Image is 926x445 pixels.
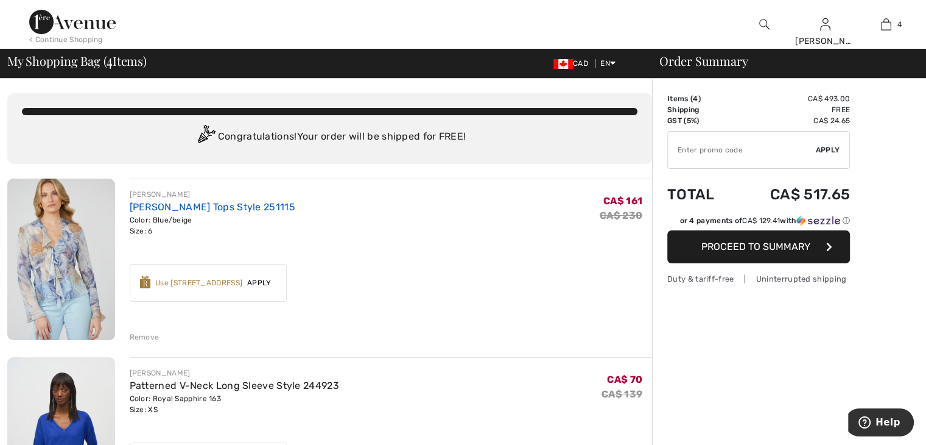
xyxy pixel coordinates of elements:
div: Remove [130,332,160,343]
img: Canadian Dollar [553,59,573,69]
div: or 4 payments ofCA$ 129.41withSezzle Click to learn more about Sezzle [667,215,850,230]
div: Color: Royal Sapphire 163 Size: XS [130,393,339,415]
iframe: Opens a widget where you can find more information [848,408,914,439]
span: 4 [107,52,113,68]
td: Total [667,174,735,215]
img: Reward-Logo.svg [140,276,151,288]
span: Proceed to Summary [701,241,810,252]
span: 4 [693,94,698,103]
a: Patterned V-Neck Long Sleeve Style 244923 [130,380,339,391]
span: CAD [553,59,593,68]
img: Frank Lyman Tops Style 251115 [7,179,115,340]
td: Shipping [667,104,735,115]
span: CA$ 129.41 [742,216,780,225]
span: CA$ 70 [607,374,642,385]
td: Items ( ) [667,93,735,104]
td: CA$ 493.00 [735,93,850,104]
div: Duty & tariff-free | Uninterrupted shipping [667,273,850,285]
input: Promo code [668,132,816,168]
div: Congratulations! Your order will be shipped for FREE! [22,125,637,149]
div: [PERSON_NAME] [130,189,295,200]
img: 1ère Avenue [29,10,116,34]
span: Apply [816,144,840,155]
s: CA$ 230 [600,210,642,221]
div: or 4 payments of with [679,215,850,226]
a: Sign In [820,18,830,30]
td: CA$ 517.65 [735,174,850,215]
span: Apply [242,277,276,288]
s: CA$ 139 [602,388,642,400]
div: Use [STREET_ADDRESS] [155,277,242,288]
img: Congratulation2.svg [194,125,218,149]
td: CA$ 24.65 [735,115,850,126]
img: My Info [820,17,830,32]
td: Free [735,104,850,115]
div: < Continue Shopping [29,34,103,45]
span: 4 [897,19,902,30]
span: EN [600,59,616,68]
img: Sezzle [796,215,840,226]
div: [PERSON_NAME] [130,368,339,379]
span: My Shopping Bag ( Items) [7,55,147,67]
div: [PERSON_NAME] [795,35,855,48]
button: Proceed to Summary [667,230,850,263]
img: search the website [759,17,770,32]
td: GST (5%) [667,115,735,126]
img: My Bag [881,17,891,32]
a: [PERSON_NAME] Tops Style 251115 [130,201,295,213]
span: CA$ 161 [603,195,642,207]
div: Order Summary [645,55,919,67]
a: 4 [856,17,916,32]
div: Color: Blue/beige Size: 6 [130,215,295,237]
